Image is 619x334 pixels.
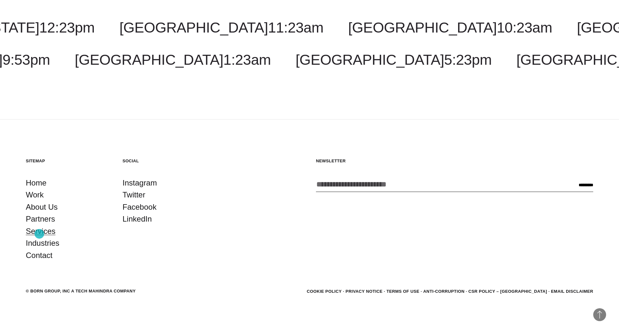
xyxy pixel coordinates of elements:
span: 5:23pm [444,52,492,68]
a: Services [26,225,55,237]
span: 1:23am [223,52,271,68]
a: Home [26,177,46,189]
a: [GEOGRAPHIC_DATA]11:23am [119,19,323,36]
a: Twitter [123,189,145,201]
a: Facebook [123,201,156,213]
a: [GEOGRAPHIC_DATA]5:23pm [296,52,492,68]
span: 9:53pm [3,52,50,68]
a: Terms of Use [387,289,419,294]
a: CSR POLICY – [GEOGRAPHIC_DATA] [468,289,547,294]
button: Back to Top [593,308,606,321]
a: Instagram [123,177,157,189]
a: LinkedIn [123,213,152,225]
a: Partners [26,213,55,225]
a: Cookie Policy [307,289,341,294]
a: Privacy Notice [346,289,383,294]
h5: Sitemap [26,158,110,164]
a: Email Disclaimer [551,289,593,294]
a: Industries [26,237,59,249]
a: Contact [26,249,53,262]
a: Work [26,189,44,201]
a: About Us [26,201,58,213]
h5: Social [123,158,206,164]
div: © BORN GROUP, INC A Tech Mahindra Company [26,288,136,294]
span: 10:23am [497,19,552,36]
a: [GEOGRAPHIC_DATA]10:23am [348,19,552,36]
a: Anti-Corruption [423,289,465,294]
h5: Newsletter [316,158,593,164]
span: 11:23am [268,19,323,36]
span: 12:23pm [39,19,95,36]
a: [GEOGRAPHIC_DATA]1:23am [75,52,271,68]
